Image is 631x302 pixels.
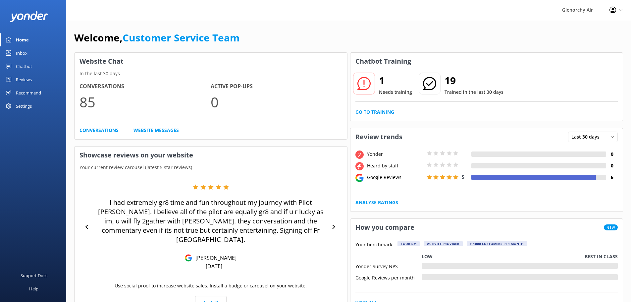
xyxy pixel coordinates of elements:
span: Last 30 days [571,133,604,141]
img: yonder-white-logo.png [10,11,48,22]
h2: 1 [379,73,412,89]
div: Support Docs [21,269,47,282]
h3: How you compare [350,219,419,236]
h4: 0 [606,151,618,158]
p: [DATE] [206,263,222,270]
h4: Active Pop-ups [211,82,342,91]
div: Chatbot [16,60,32,73]
p: Best in class [585,253,618,260]
img: Google Reviews [185,254,192,262]
span: New [604,224,618,230]
div: Reviews [16,73,32,86]
p: In the last 30 days [75,70,347,77]
div: Help [29,282,38,295]
div: Google Reviews per month [355,274,422,280]
p: 0 [211,91,342,113]
div: Settings [16,99,32,113]
h4: 6 [606,174,618,181]
h4: 0 [606,162,618,169]
div: Heard by staff [365,162,425,169]
div: Recommend [16,86,41,99]
a: Website Messages [133,127,179,134]
div: Inbox [16,46,27,60]
h3: Website Chat [75,53,347,70]
h4: Conversations [79,82,211,91]
a: Conversations [79,127,119,134]
h1: Welcome, [74,30,239,46]
div: Yonder [365,151,425,158]
p: Low [422,253,433,260]
div: Tourism [397,241,420,246]
p: [PERSON_NAME] [192,254,237,262]
div: Yonder Survey NPS [355,263,422,269]
p: Your current review carousel (latest 5 star reviews) [75,164,347,171]
h3: Showcase reviews on your website [75,147,347,164]
p: Trained in the last 30 days [445,89,503,96]
h3: Chatbot Training [350,53,416,70]
span: 5 [462,174,464,180]
h2: 19 [445,73,503,89]
p: Needs training [379,89,412,96]
p: Use social proof to increase website sales. Install a badge or carousel on your website. [115,282,307,289]
p: I had extremely gr8 time and fun throughout my journey with Pilot [PERSON_NAME]. I believe all of... [93,198,329,244]
a: Analyse Ratings [355,199,398,206]
a: Customer Service Team [123,31,239,44]
div: Home [16,33,29,46]
div: Google Reviews [365,174,425,181]
div: > 1000 customers per month [467,241,527,246]
a: Go to Training [355,108,394,116]
p: 85 [79,91,211,113]
div: Activity Provider [424,241,463,246]
h3: Review trends [350,128,407,146]
p: Your benchmark: [355,241,394,249]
